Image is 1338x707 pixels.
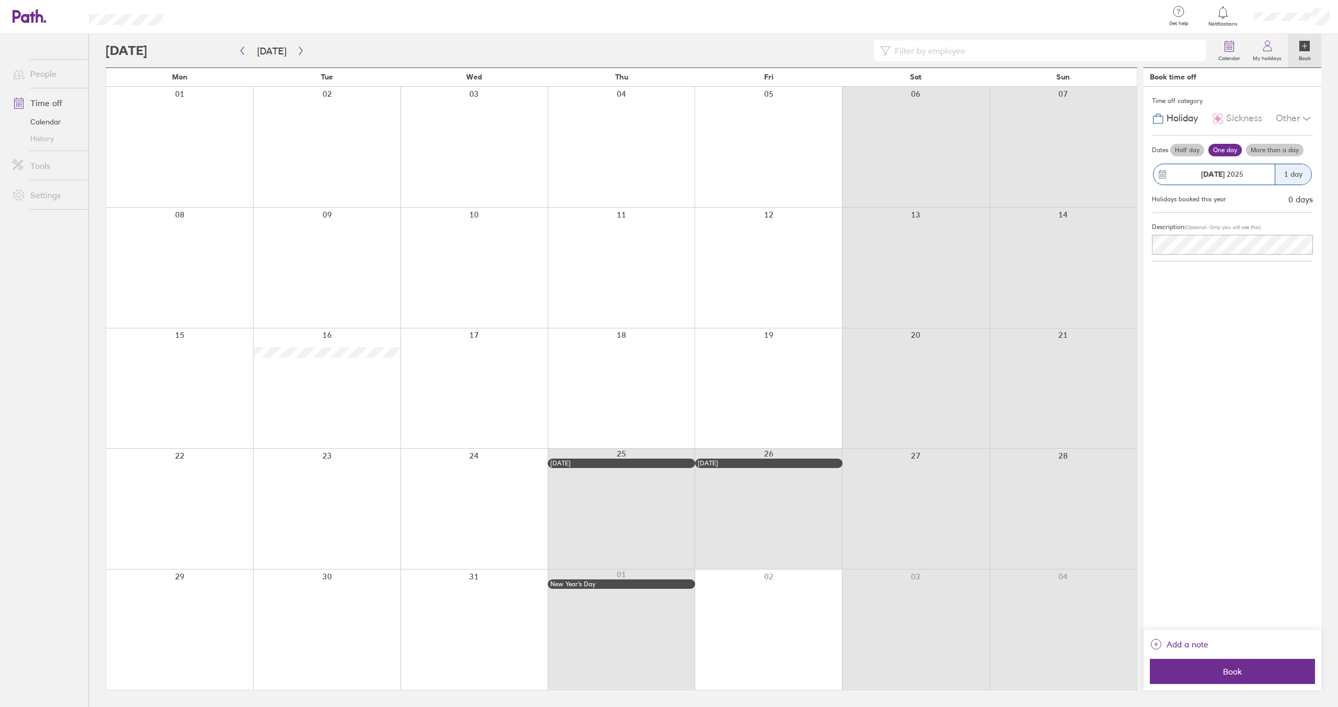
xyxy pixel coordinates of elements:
[550,580,693,588] div: New Year’s Day
[4,130,88,147] a: History
[1206,5,1240,27] a: Notifications
[321,73,333,81] span: Tue
[1288,34,1321,67] a: Book
[1056,73,1070,81] span: Sun
[4,113,88,130] a: Calendar
[891,41,1199,61] input: Filter by employee
[1162,20,1196,27] span: Get help
[550,460,693,467] div: [DATE]
[910,73,921,81] span: Sat
[1152,196,1226,203] div: Holidays booked this year
[1247,34,1288,67] a: My holidays
[1275,164,1311,185] div: 1 day
[764,73,774,81] span: Fri
[1152,158,1313,190] button: [DATE] 20251 day
[1150,73,1196,81] div: Book time off
[1288,195,1313,204] div: 0 days
[1157,667,1308,676] span: Book
[172,73,188,81] span: Mon
[1293,52,1317,62] label: Book
[1201,170,1243,178] span: 2025
[615,73,628,81] span: Thu
[1208,144,1242,156] label: One day
[4,185,88,206] a: Settings
[1152,146,1168,154] span: Dates
[1206,21,1240,27] span: Notifications
[249,42,295,60] button: [DATE]
[1226,113,1262,124] span: Sickness
[1276,109,1313,129] div: Other
[1170,144,1204,156] label: Half day
[1246,144,1304,156] label: More than a day
[466,73,482,81] span: Wed
[1167,636,1208,653] span: Add a note
[1150,636,1208,653] button: Add a note
[4,155,88,176] a: Tools
[1152,93,1313,109] div: Time off category
[1212,52,1247,62] label: Calendar
[1150,659,1315,684] button: Book
[1167,113,1198,124] span: Holiday
[4,93,88,113] a: Time off
[1152,223,1184,231] span: Description
[698,460,840,467] div: [DATE]
[4,63,88,84] a: People
[1201,169,1225,179] strong: [DATE]
[1212,34,1247,67] a: Calendar
[1247,52,1288,62] label: My holidays
[1184,224,1261,231] span: (Optional. Only you will see this)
